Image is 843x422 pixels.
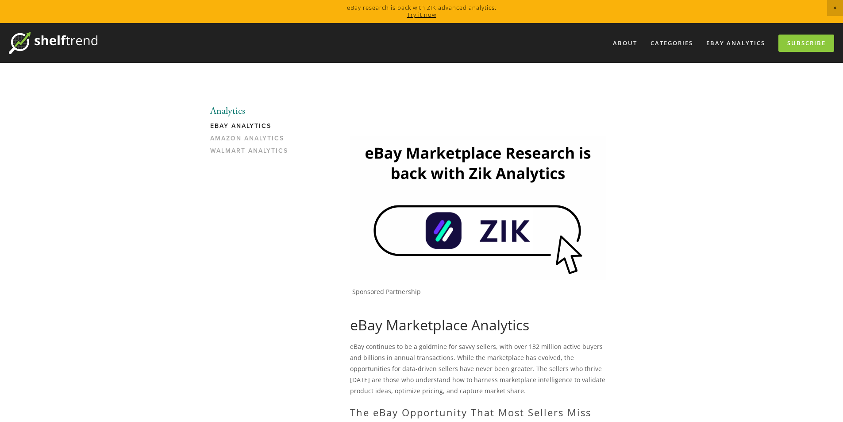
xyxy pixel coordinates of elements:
[210,105,295,117] li: Analytics
[607,36,643,50] a: About
[350,341,606,397] p: eBay continues to be a goldmine for savvy sellers, with over 132 million active buyers and billio...
[9,32,97,54] img: ShelfTrend
[778,35,834,52] a: Subscribe
[352,288,606,296] p: Sponsored Partnership
[350,317,606,333] h1: eBay Marketplace Analytics
[210,122,295,135] a: eBay Analytics
[210,147,295,159] a: Walmart Analytics
[701,36,771,50] a: eBay Analytics
[645,36,699,50] div: Categories
[350,407,606,418] h2: The eBay Opportunity That Most Sellers Miss
[210,135,295,147] a: Amazon Analytics
[350,136,606,279] img: Zik Analytics Sponsored Ad
[407,11,436,19] a: Try it now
